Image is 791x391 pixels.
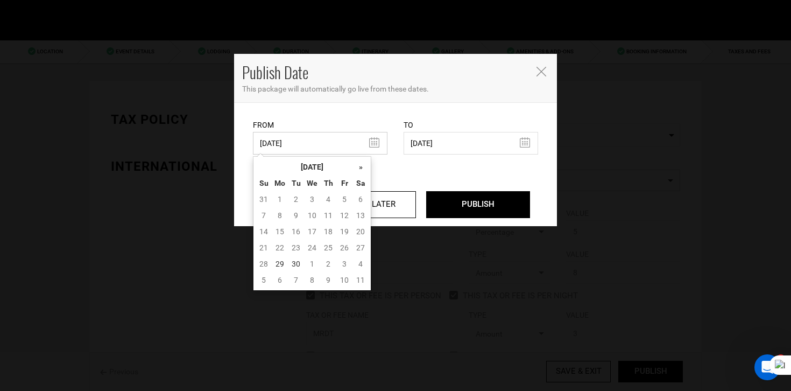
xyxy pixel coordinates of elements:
[242,83,549,94] p: This package will automatically go live from these dates.
[336,191,352,207] td: 5
[320,224,336,240] td: 18
[320,240,336,256] td: 25
[336,256,352,272] td: 3
[256,175,272,191] th: Su
[304,175,320,191] th: We
[336,240,352,256] td: 26
[304,207,320,224] td: 10
[404,120,413,130] label: To
[256,272,272,288] td: 5
[256,191,272,207] td: 31
[256,207,272,224] td: 7
[320,256,336,272] td: 2
[242,62,527,83] h4: Publish Date
[320,175,336,191] th: Th
[352,240,369,256] td: 27
[288,240,304,256] td: 23
[253,120,274,130] label: From
[304,191,320,207] td: 3
[352,175,369,191] th: Sa
[272,224,288,240] td: 15
[352,272,369,288] td: 11
[272,240,288,256] td: 22
[404,132,538,155] input: Select End Date
[320,191,336,207] td: 4
[426,191,530,218] input: PUBLISH
[336,175,352,191] th: Fr
[336,272,352,288] td: 10
[288,207,304,224] td: 9
[288,256,304,272] td: 30
[535,65,546,76] button: Close
[256,256,272,272] td: 28
[776,354,785,363] span: 1
[352,159,369,175] th: »
[256,240,272,256] td: 21
[352,256,369,272] td: 4
[336,224,352,240] td: 19
[320,272,336,288] td: 9
[336,207,352,224] td: 12
[272,175,288,191] th: Mo
[272,159,352,175] th: [DATE]
[288,224,304,240] td: 16
[272,272,288,288] td: 6
[253,132,387,155] input: Select From Date
[272,207,288,224] td: 8
[352,207,369,224] td: 13
[288,175,304,191] th: Tu
[272,256,288,272] td: 29
[304,224,320,240] td: 17
[256,224,272,240] td: 14
[352,191,369,207] td: 6
[272,191,288,207] td: 1
[304,240,320,256] td: 24
[304,272,320,288] td: 8
[304,256,320,272] td: 1
[352,224,369,240] td: 20
[754,354,780,380] iframe: Intercom live chat
[320,207,336,224] td: 11
[288,191,304,207] td: 2
[288,272,304,288] td: 7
